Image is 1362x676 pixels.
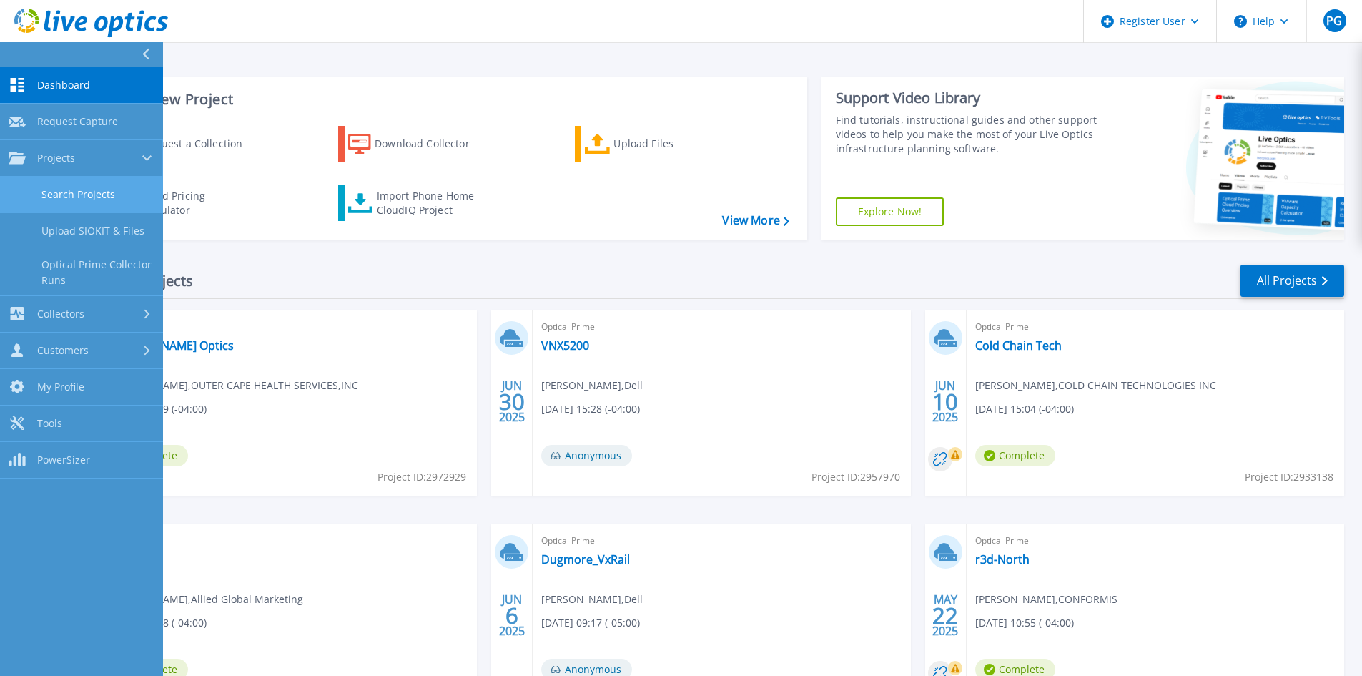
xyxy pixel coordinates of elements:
div: JUN 2025 [498,589,525,642]
div: Support Video Library [836,89,1102,107]
span: [PERSON_NAME] , CONFORMIS [975,592,1117,607]
span: Anonymous [541,445,632,466]
div: JUN 2025 [498,376,525,428]
span: [PERSON_NAME] , Dell [541,378,643,393]
a: Cold Chain Tech [975,338,1062,353]
span: Complete [975,445,1055,466]
span: Customers [37,344,89,357]
span: [PERSON_NAME] , Allied Global Marketing [108,592,303,607]
span: Project ID: 2972929 [377,469,466,485]
a: r3d-North [975,552,1030,567]
div: Download Collector [375,129,489,158]
a: [PERSON_NAME] Optics [108,338,234,353]
span: Project ID: 2933138 [1245,469,1333,485]
span: [PERSON_NAME] , Dell [541,592,643,607]
a: Explore Now! [836,197,944,226]
span: 22 [932,609,958,622]
span: [PERSON_NAME] , OUTER CAPE HEALTH SERVICES,INC [108,378,358,393]
div: Request a Collection [142,129,257,158]
span: PowerSizer [37,454,90,466]
div: Upload Files [613,129,728,158]
a: Request a Collection [102,126,261,162]
span: 30 [499,396,525,408]
span: My Profile [37,381,84,393]
div: JUN 2025 [932,376,959,428]
div: Cloud Pricing Calculator [140,189,255,217]
a: All Projects [1240,265,1344,297]
span: [PERSON_NAME] , COLD CHAIN TECHNOLOGIES INC [975,378,1216,393]
span: [DATE] 15:04 (-04:00) [975,401,1074,417]
span: 6 [505,609,518,622]
span: PG [1326,15,1342,26]
span: 10 [932,396,958,408]
h3: Start a New Project [102,92,789,107]
a: Dugmore_VxRail [541,552,630,567]
a: Upload Files [575,126,734,162]
span: Request Capture [37,115,118,128]
a: Download Collector [338,126,498,162]
div: MAY 2025 [932,589,959,642]
span: Optical Prime [541,533,902,549]
span: [DATE] 10:55 (-04:00) [975,615,1074,631]
span: Optical Prime [108,533,468,549]
span: Optical Prime [108,319,468,335]
span: Optical Prime [541,319,902,335]
span: Project ID: 2957970 [811,469,900,485]
span: [DATE] 15:28 (-04:00) [541,401,640,417]
div: Find tutorials, instructional guides and other support videos to help you make the most of your L... [836,113,1102,156]
a: View More [722,214,789,227]
a: VNX5200 [541,338,589,353]
span: Optical Prime [975,319,1336,335]
div: Import Phone Home CloudIQ Project [377,189,488,217]
span: Projects [37,152,75,165]
span: Dashboard [37,79,90,92]
span: Optical Prime [975,533,1336,549]
span: Tools [37,417,62,430]
a: Cloud Pricing Calculator [102,185,261,221]
span: Collectors [37,308,84,320]
span: [DATE] 09:17 (-05:00) [541,615,640,631]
